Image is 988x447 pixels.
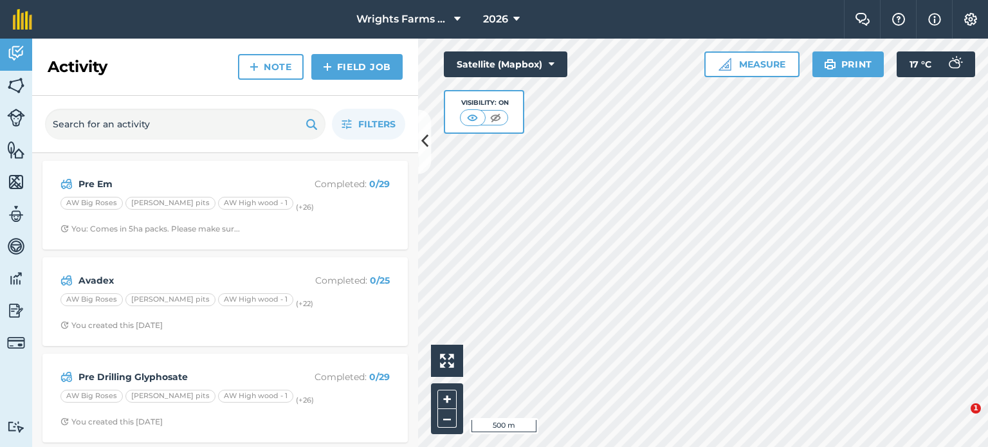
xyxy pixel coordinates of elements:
[60,224,240,234] div: You: Comes in 5ha packs. Please make sur...
[60,417,163,427] div: You created this [DATE]
[288,273,390,287] p: Completed :
[50,169,400,242] a: Pre EmCompleted: 0/29AW Big Roses[PERSON_NAME] pitsAW High wood - 1(+26)Clock with arrow pointing...
[910,51,931,77] span: 17 ° C
[60,273,73,288] img: svg+xml;base64,PD94bWwgdmVyc2lvbj0iMS4wIiBlbmNvZGluZz0idXRmLTgiPz4KPCEtLSBHZW5lcmF0b3I6IEFkb2JlIE...
[296,299,313,308] small: (+ 22 )
[306,116,318,132] img: svg+xml;base64,PHN2ZyB4bWxucz0iaHR0cDovL3d3dy53My5vcmcvMjAwMC9zdmciIHdpZHRoPSIxOSIgaGVpZ2h0PSIyNC...
[125,197,215,210] div: [PERSON_NAME] pits
[356,12,449,27] span: Wrights Farms Contracting
[288,177,390,191] p: Completed :
[60,293,123,306] div: AW Big Roses
[7,421,25,433] img: svg+xml;base64,PD94bWwgdmVyc2lvbj0iMS4wIiBlbmNvZGluZz0idXRmLTgiPz4KPCEtLSBHZW5lcmF0b3I6IEFkb2JlIE...
[60,176,73,192] img: svg+xml;base64,PD94bWwgdmVyc2lvbj0iMS4wIiBlbmNvZGluZz0idXRmLTgiPz4KPCEtLSBHZW5lcmF0b3I6IEFkb2JlIE...
[971,403,981,414] span: 1
[928,12,941,27] img: svg+xml;base64,PHN2ZyB4bWxucz0iaHR0cDovL3d3dy53My5vcmcvMjAwMC9zdmciIHdpZHRoPSIxNyIgaGVpZ2h0PSIxNy...
[718,58,731,71] img: Ruler icon
[444,51,567,77] button: Satellite (Mapbox)
[7,269,25,288] img: svg+xml;base64,PD94bWwgdmVyc2lvbj0iMS4wIiBlbmNvZGluZz0idXRmLTgiPz4KPCEtLSBHZW5lcmF0b3I6IEFkb2JlIE...
[369,178,390,190] strong: 0 / 29
[7,237,25,256] img: svg+xml;base64,PD94bWwgdmVyc2lvbj0iMS4wIiBlbmNvZGluZz0idXRmLTgiPz4KPCEtLSBHZW5lcmF0b3I6IEFkb2JlIE...
[218,293,293,306] div: AW High wood - 1
[7,334,25,352] img: svg+xml;base64,PD94bWwgdmVyc2lvbj0iMS4wIiBlbmNvZGluZz0idXRmLTgiPz4KPCEtLSBHZW5lcmF0b3I6IEFkb2JlIE...
[7,301,25,320] img: svg+xml;base64,PD94bWwgdmVyc2lvbj0iMS4wIiBlbmNvZGluZz0idXRmLTgiPz4KPCEtLSBHZW5lcmF0b3I6IEFkb2JlIE...
[437,409,457,428] button: –
[369,371,390,383] strong: 0 / 29
[7,140,25,160] img: svg+xml;base64,PHN2ZyB4bWxucz0iaHR0cDovL3d3dy53My5vcmcvMjAwMC9zdmciIHdpZHRoPSI1NiIgaGVpZ2h0PSI2MC...
[48,57,107,77] h2: Activity
[50,361,400,435] a: Pre Drilling GlyphosateCompleted: 0/29AW Big Roses[PERSON_NAME] pitsAW High wood - 1(+26)Clock wi...
[437,390,457,409] button: +
[488,111,504,124] img: svg+xml;base64,PHN2ZyB4bWxucz0iaHR0cDovL3d3dy53My5vcmcvMjAwMC9zdmciIHdpZHRoPSI1MCIgaGVpZ2h0PSI0MC...
[13,9,32,30] img: fieldmargin Logo
[60,224,69,233] img: Clock with arrow pointing clockwise
[370,275,390,286] strong: 0 / 25
[323,59,332,75] img: svg+xml;base64,PHN2ZyB4bWxucz0iaHR0cDovL3d3dy53My5vcmcvMjAwMC9zdmciIHdpZHRoPSIxNCIgaGVpZ2h0PSIyNC...
[45,109,325,140] input: Search for an activity
[50,265,400,338] a: AvadexCompleted: 0/25AW Big Roses[PERSON_NAME] pitsAW High wood - 1(+22)Clock with arrow pointing...
[296,203,314,212] small: (+ 26 )
[7,205,25,224] img: svg+xml;base64,PD94bWwgdmVyc2lvbj0iMS4wIiBlbmNvZGluZz0idXRmLTgiPz4KPCEtLSBHZW5lcmF0b3I6IEFkb2JlIE...
[60,369,73,385] img: svg+xml;base64,PD94bWwgdmVyc2lvbj0iMS4wIiBlbmNvZGluZz0idXRmLTgiPz4KPCEtLSBHZW5lcmF0b3I6IEFkb2JlIE...
[460,98,509,108] div: Visibility: On
[7,109,25,127] img: svg+xml;base64,PD94bWwgdmVyc2lvbj0iMS4wIiBlbmNvZGluZz0idXRmLTgiPz4KPCEtLSBHZW5lcmF0b3I6IEFkb2JlIE...
[60,320,163,331] div: You created this [DATE]
[704,51,800,77] button: Measure
[963,13,978,26] img: A cog icon
[483,12,508,27] span: 2026
[60,321,69,329] img: Clock with arrow pointing clockwise
[812,51,884,77] button: Print
[464,111,480,124] img: svg+xml;base64,PHN2ZyB4bWxucz0iaHR0cDovL3d3dy53My5vcmcvMjAwMC9zdmciIHdpZHRoPSI1MCIgaGVpZ2h0PSI0MC...
[296,396,314,405] small: (+ 26 )
[891,13,906,26] img: A question mark icon
[311,54,403,80] a: Field Job
[218,197,293,210] div: AW High wood - 1
[358,117,396,131] span: Filters
[78,273,282,287] strong: Avadex
[897,51,975,77] button: 17 °C
[7,172,25,192] img: svg+xml;base64,PHN2ZyB4bWxucz0iaHR0cDovL3d3dy53My5vcmcvMjAwMC9zdmciIHdpZHRoPSI1NiIgaGVpZ2h0PSI2MC...
[125,293,215,306] div: [PERSON_NAME] pits
[855,13,870,26] img: Two speech bubbles overlapping with the left bubble in the forefront
[238,54,304,80] a: Note
[942,51,967,77] img: svg+xml;base64,PD94bWwgdmVyc2lvbj0iMS4wIiBlbmNvZGluZz0idXRmLTgiPz4KPCEtLSBHZW5lcmF0b3I6IEFkb2JlIE...
[60,390,123,403] div: AW Big Roses
[440,354,454,368] img: Four arrows, one pointing top left, one top right, one bottom right and the last bottom left
[7,44,25,63] img: svg+xml;base64,PD94bWwgdmVyc2lvbj0iMS4wIiBlbmNvZGluZz0idXRmLTgiPz4KPCEtLSBHZW5lcmF0b3I6IEFkb2JlIE...
[78,177,282,191] strong: Pre Em
[7,76,25,95] img: svg+xml;base64,PHN2ZyB4bWxucz0iaHR0cDovL3d3dy53My5vcmcvMjAwMC9zdmciIHdpZHRoPSI1NiIgaGVpZ2h0PSI2MC...
[60,417,69,426] img: Clock with arrow pointing clockwise
[250,59,259,75] img: svg+xml;base64,PHN2ZyB4bWxucz0iaHR0cDovL3d3dy53My5vcmcvMjAwMC9zdmciIHdpZHRoPSIxNCIgaGVpZ2h0PSIyNC...
[288,370,390,384] p: Completed :
[218,390,293,403] div: AW High wood - 1
[332,109,405,140] button: Filters
[824,57,836,72] img: svg+xml;base64,PHN2ZyB4bWxucz0iaHR0cDovL3d3dy53My5vcmcvMjAwMC9zdmciIHdpZHRoPSIxOSIgaGVpZ2h0PSIyNC...
[125,390,215,403] div: [PERSON_NAME] pits
[60,197,123,210] div: AW Big Roses
[78,370,282,384] strong: Pre Drilling Glyphosate
[944,403,975,434] iframe: Intercom live chat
